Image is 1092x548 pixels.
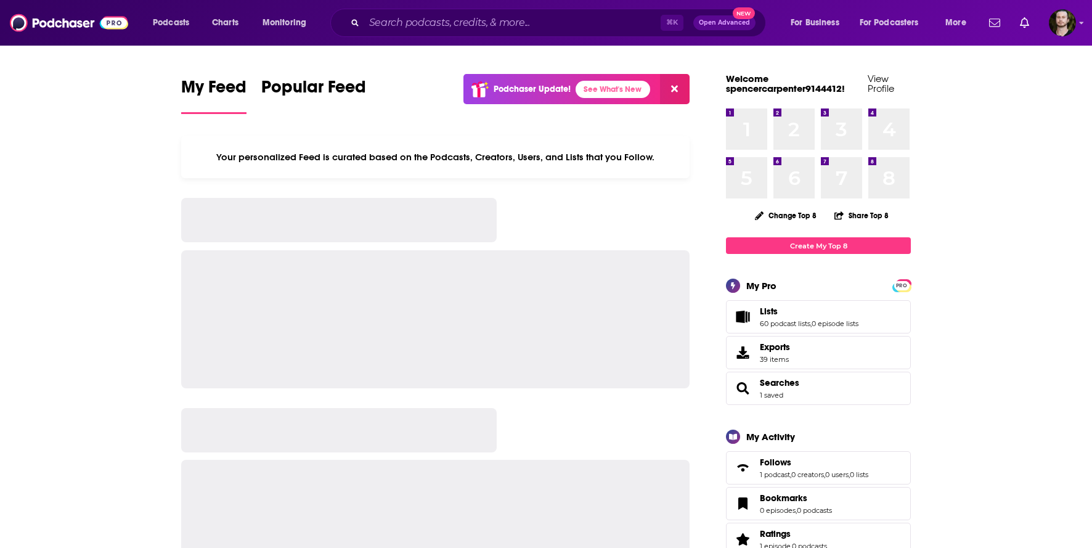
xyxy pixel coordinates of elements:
img: User Profile [1049,9,1076,36]
span: My Feed [181,76,247,105]
a: Exports [726,336,911,369]
a: 1 podcast [760,470,790,479]
a: 0 creators [791,470,824,479]
a: Bookmarks [730,495,755,512]
span: , [849,470,850,479]
button: open menu [254,13,322,33]
div: My Activity [746,431,795,443]
a: 0 lists [850,470,868,479]
a: My Feed [181,76,247,114]
a: 0 podcasts [797,506,832,515]
button: Change Top 8 [748,208,824,223]
img: Podchaser - Follow, Share and Rate Podcasts [10,11,128,35]
a: 0 episodes [760,506,796,515]
a: Bookmarks [760,493,832,504]
span: , [796,506,797,515]
span: Monitoring [263,14,306,31]
a: Lists [730,308,755,325]
a: Charts [204,13,246,33]
span: Charts [212,14,238,31]
span: Exports [760,341,790,353]
div: Your personalized Feed is curated based on the Podcasts, Creators, Users, and Lists that you Follow. [181,136,690,178]
p: Podchaser Update! [494,84,571,94]
span: , [824,470,825,479]
a: Create My Top 8 [726,237,911,254]
span: ⌘ K [661,15,683,31]
span: More [945,14,966,31]
span: Podcasts [153,14,189,31]
a: Show notifications dropdown [1015,12,1034,33]
span: Lists [760,306,778,317]
a: Ratings [730,531,755,548]
a: 0 users [825,470,849,479]
button: Open AdvancedNew [693,15,756,30]
span: New [733,7,755,19]
span: Bookmarks [726,487,911,520]
a: See What's New [576,81,650,98]
span: Lists [726,300,911,333]
span: For Podcasters [860,14,919,31]
a: PRO [894,280,909,290]
span: Searches [726,372,911,405]
span: Open Advanced [699,20,750,26]
span: , [790,470,791,479]
span: PRO [894,281,909,290]
div: Search podcasts, credits, & more... [342,9,778,37]
span: Popular Feed [261,76,366,105]
a: Lists [760,306,858,317]
button: open menu [937,13,982,33]
a: Searches [730,380,755,397]
div: My Pro [746,280,776,292]
input: Search podcasts, credits, & more... [364,13,661,33]
a: Show notifications dropdown [984,12,1005,33]
a: Searches [760,377,799,388]
a: View Profile [868,73,894,94]
a: 0 episode lists [812,319,858,328]
span: Logged in as OutlierAudio [1049,9,1076,36]
span: 39 items [760,355,790,364]
span: Exports [730,344,755,361]
button: Share Top 8 [834,203,889,227]
a: Popular Feed [261,76,366,114]
button: open menu [782,13,855,33]
a: Follows [760,457,868,468]
a: 1 saved [760,391,783,399]
a: Welcome spencercarpenter9144412! [726,73,845,94]
a: Ratings [760,528,827,539]
a: Follows [730,459,755,476]
span: Follows [760,457,791,468]
button: open menu [852,13,937,33]
a: 60 podcast lists [760,319,810,328]
button: open menu [144,13,205,33]
span: , [810,319,812,328]
button: Show profile menu [1049,9,1076,36]
span: Ratings [760,528,791,539]
span: Bookmarks [760,493,807,504]
span: For Business [791,14,839,31]
span: Follows [726,451,911,485]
